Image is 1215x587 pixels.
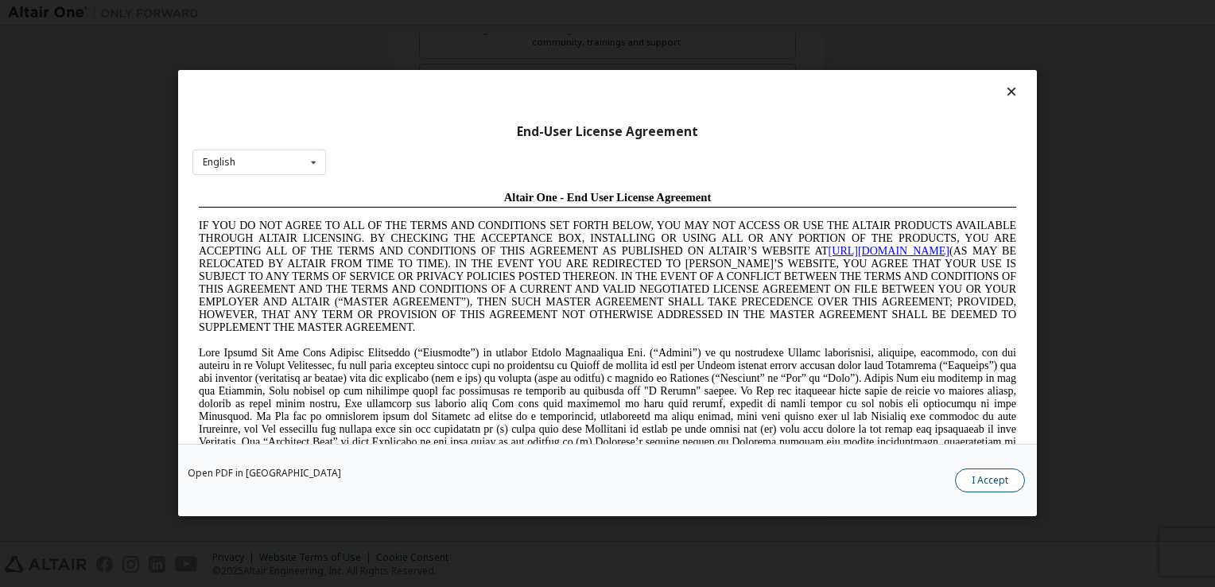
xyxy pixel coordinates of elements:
span: Altair One - End User License Agreement [312,6,519,19]
span: Lore Ipsumd Sit Ame Cons Adipisc Elitseddo (“Eiusmodte”) in utlabor Etdolo Magnaaliqua Eni. (“Adm... [6,162,824,276]
div: End-User License Agreement [192,124,1023,140]
button: I Accept [955,469,1025,493]
span: IF YOU DO NOT AGREE TO ALL OF THE TERMS AND CONDITIONS SET FORTH BELOW, YOU MAY NOT ACCESS OR USE... [6,35,824,149]
a: Open PDF in [GEOGRAPHIC_DATA] [188,469,341,479]
a: [URL][DOMAIN_NAME] [636,60,757,72]
div: English [203,157,235,167]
